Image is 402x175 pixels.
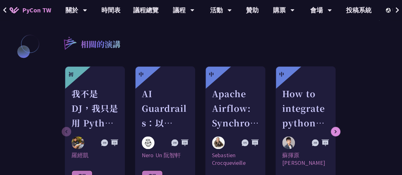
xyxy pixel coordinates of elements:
[142,151,188,159] div: Nero Un 阮智軒
[68,70,73,78] div: 初
[10,7,19,13] img: Home icon of PyCon TW 2025
[209,70,214,78] div: 中
[72,151,118,159] div: 羅經凱
[54,27,85,58] img: r3.8d01567.svg
[212,136,225,149] img: Sebastien Crocquevieille
[386,8,392,13] img: Locale Icon
[142,136,154,149] img: Nero Un 阮智軒
[139,70,144,78] div: 中
[212,86,259,130] div: Apache Airflow: Synchronizing Datasets across Multiple instances
[3,2,58,18] a: PyCon TW
[212,151,259,166] div: Sebastien Crocquevieille
[279,70,284,78] div: 中
[72,136,84,149] img: 羅經凱
[282,151,329,166] div: 蘇揮原 [PERSON_NAME]
[72,86,118,130] div: 我不是 DJ，我只是用 Python 做了一個會聽歌的工具
[81,38,120,51] p: 相關的演講
[142,86,188,130] div: AI Guardrails：以 Python 構建企業級 LLM 安全防護策略
[22,5,51,15] span: PyCon TW
[282,136,295,149] img: 蘇揮原 Mars Su
[282,86,329,130] div: How to integrate python tools with Apache Iceberg to build ETLT pipeline on Shift-Left Architecture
